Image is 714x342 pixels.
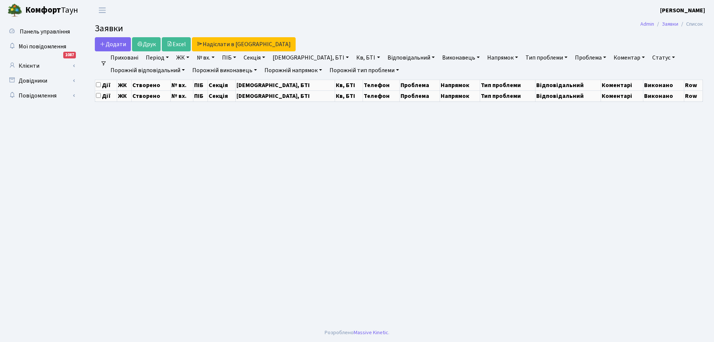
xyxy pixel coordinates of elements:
a: Клієнти [4,58,78,73]
th: Секція [208,80,236,90]
th: [DEMOGRAPHIC_DATA], БТІ [236,90,335,101]
th: Відповідальний [535,80,601,90]
a: [PERSON_NAME] [660,6,705,15]
th: ЖК [117,90,131,101]
th: Виконано [643,80,684,90]
th: Тип проблеми [480,80,535,90]
th: ПІБ [193,90,208,101]
th: № вх. [171,80,193,90]
th: Row [684,90,702,101]
span: Мої повідомлення [19,42,66,51]
a: Секція [241,51,268,64]
a: Кв, БТІ [353,51,383,64]
a: Повідомлення [4,88,78,103]
b: Комфорт [25,4,61,16]
a: Панель управління [4,24,78,39]
th: Проблема [399,90,440,101]
a: Друк [132,37,161,51]
th: Кв, БТІ [335,80,363,90]
th: Виконано [643,90,684,101]
a: Порожній напрямок [261,64,325,77]
th: Напрямок [440,90,480,101]
a: Порожній тип проблеми [327,64,402,77]
a: Проблема [572,51,609,64]
a: Excel [162,37,191,51]
span: Таун [25,4,78,17]
a: Admin [640,20,654,28]
li: Список [678,20,703,28]
a: № вх. [194,51,218,64]
th: Дії [95,80,117,90]
span: Заявки [95,22,123,35]
th: Тип проблеми [480,90,535,101]
a: Приховані [107,51,141,64]
span: Панель управління [20,28,70,36]
a: Статус [649,51,678,64]
a: ПІБ [219,51,239,64]
a: Період [143,51,172,64]
a: Порожній відповідальний [107,64,188,77]
a: Надіслати в [GEOGRAPHIC_DATA] [192,37,296,51]
th: Телефон [363,90,400,101]
nav: breadcrumb [629,16,714,32]
th: Коментарі [601,90,643,101]
span: Додати [100,40,126,48]
a: Напрямок [484,51,521,64]
th: Створено [131,80,171,90]
th: Телефон [363,80,400,90]
th: ПІБ [193,80,208,90]
th: Кв, БТІ [335,90,363,101]
a: Відповідальний [385,51,438,64]
a: Мої повідомлення1087 [4,39,78,54]
th: Дії [95,90,117,101]
th: Відповідальний [535,90,601,101]
th: № вх. [171,90,193,101]
th: Коментарі [601,80,643,90]
a: ЖК [173,51,192,64]
a: Тип проблеми [522,51,570,64]
th: [DEMOGRAPHIC_DATA], БТІ [236,80,335,90]
a: Порожній виконавець [189,64,260,77]
th: Row [684,80,702,90]
a: [DEMOGRAPHIC_DATA], БТІ [270,51,352,64]
a: Виконавець [439,51,483,64]
th: ЖК [117,80,131,90]
button: Переключити навігацію [93,4,112,16]
img: logo.png [7,3,22,18]
a: Massive Kinetic [354,329,388,336]
a: Довідники [4,73,78,88]
th: Секція [208,90,236,101]
th: Створено [131,90,171,101]
div: 1087 [63,52,76,58]
a: Додати [95,37,131,51]
th: Напрямок [440,80,480,90]
a: Коментар [611,51,648,64]
th: Проблема [399,80,440,90]
a: Заявки [662,20,678,28]
div: Розроблено . [325,329,389,337]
